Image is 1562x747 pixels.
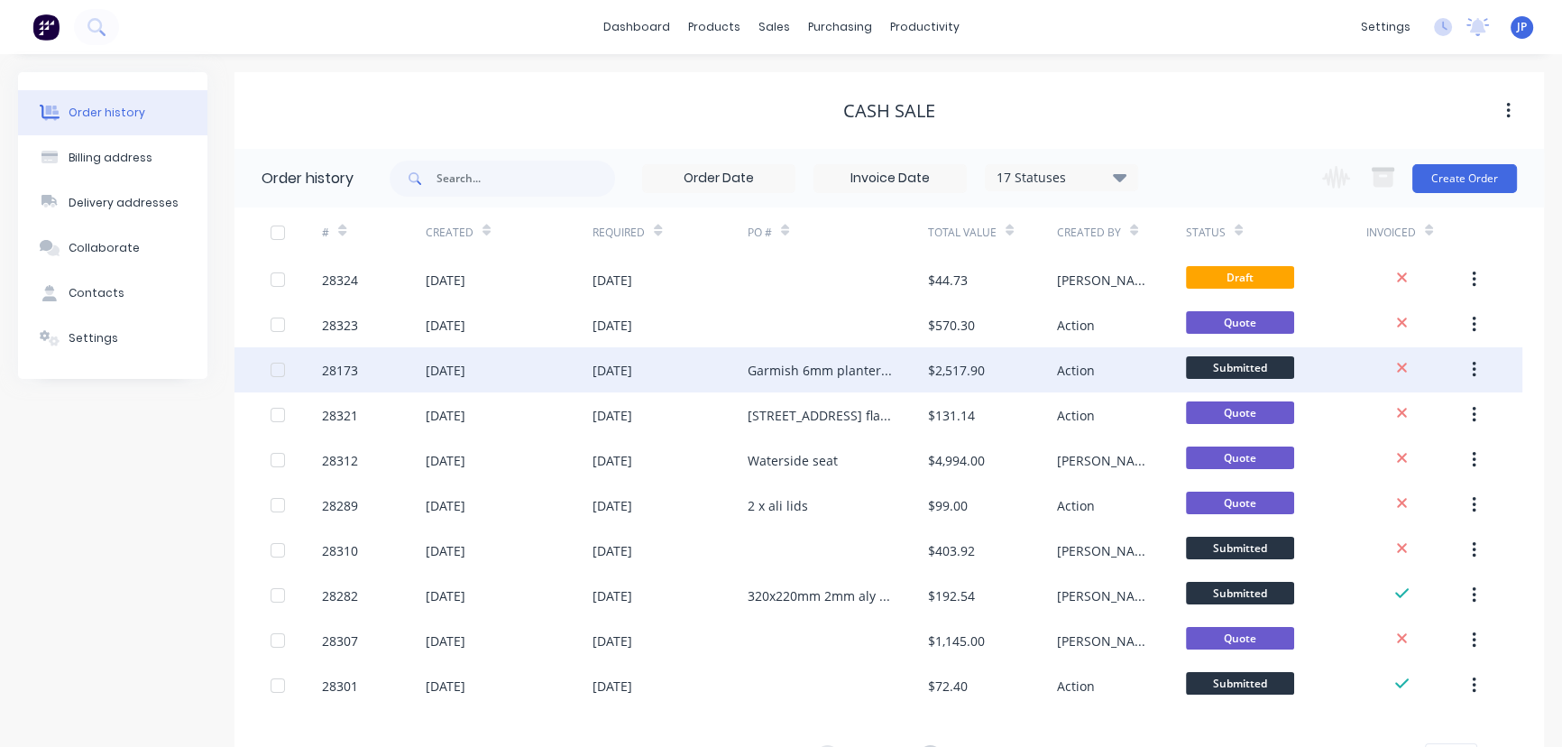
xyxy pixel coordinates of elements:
div: Created [426,225,473,241]
div: 28321 [322,406,358,425]
div: [PERSON_NAME] [1057,586,1150,605]
div: PO # [748,225,772,241]
div: $44.73 [928,271,968,290]
div: CASH SALE [843,100,935,122]
div: Order history [262,168,354,189]
span: Submitted [1186,356,1294,379]
div: $1,145.00 [928,632,985,650]
div: 28289 [322,496,358,515]
div: Total Value [928,207,1057,257]
div: Settings [69,330,118,346]
div: 28282 [322,586,358,605]
span: Quote [1186,492,1294,514]
div: products [679,14,749,41]
div: 2 x ali lids [748,496,808,515]
div: 28312 [322,451,358,470]
div: [STREET_ADDRESS] flashings [748,406,892,425]
div: Collaborate [69,240,140,256]
div: [PERSON_NAME] [1057,451,1150,470]
button: Settings [18,316,207,361]
div: 320x220mm 2mm aly powder coated [748,586,892,605]
div: $131.14 [928,406,975,425]
div: settings [1352,14,1420,41]
div: [DATE] [593,677,632,696]
div: Required [593,207,748,257]
span: Submitted [1186,537,1294,559]
div: 28301 [322,677,358,696]
button: Contacts [18,271,207,316]
div: Status [1186,207,1366,257]
div: 28173 [322,361,358,380]
div: 28324 [322,271,358,290]
div: 28323 [322,316,358,335]
span: Draft [1186,266,1294,289]
div: Action [1057,677,1095,696]
div: [PERSON_NAME] [1057,632,1150,650]
div: [DATE] [593,451,632,470]
input: Invoice Date [814,165,966,192]
input: Search... [436,161,615,197]
span: Quote [1186,311,1294,334]
button: Order history [18,90,207,135]
div: Delivery addresses [69,195,179,211]
div: [DATE] [593,632,632,650]
div: [DATE] [426,586,465,605]
span: Quote [1186,447,1294,469]
span: Quote [1186,401,1294,424]
div: [DATE] [593,541,632,560]
div: $570.30 [928,316,975,335]
div: Action [1057,406,1095,425]
div: Invoiced [1366,207,1469,257]
div: sales [749,14,799,41]
div: productivity [881,14,969,41]
div: [DATE] [426,677,465,696]
div: [DATE] [593,496,632,515]
div: [DATE] [426,406,465,425]
div: 28310 [322,541,358,560]
button: Create Order [1412,164,1517,193]
div: $403.92 [928,541,975,560]
div: [PERSON_NAME] [1057,271,1150,290]
span: Quote [1186,627,1294,650]
input: Order Date [643,165,795,192]
div: [DATE] [426,451,465,470]
div: Contacts [69,285,124,301]
div: Required [593,225,645,241]
div: $72.40 [928,677,968,696]
div: [DATE] [426,496,465,515]
button: Collaborate [18,226,207,271]
div: Waterside seat [748,451,838,470]
div: [DATE] [593,586,632,605]
div: [DATE] [593,361,632,380]
div: Action [1057,316,1095,335]
div: Order history [69,105,145,121]
a: dashboard [594,14,679,41]
div: [DATE] [426,541,465,560]
div: purchasing [799,14,881,41]
div: [DATE] [426,632,465,650]
img: Factory [32,14,60,41]
div: [DATE] [593,406,632,425]
div: Billing address [69,150,152,166]
div: [DATE] [593,316,632,335]
div: $99.00 [928,496,968,515]
button: Billing address [18,135,207,180]
div: $2,517.90 [928,361,985,380]
span: JP [1517,19,1527,35]
div: 28307 [322,632,358,650]
div: [DATE] [426,361,465,380]
div: Created By [1057,225,1121,241]
button: Delivery addresses [18,180,207,226]
div: [PERSON_NAME] [1057,541,1150,560]
span: Submitted [1186,672,1294,695]
div: Action [1057,496,1095,515]
div: Action [1057,361,1095,380]
div: [DATE] [593,271,632,290]
div: Garmish 6mm planter box [748,361,892,380]
div: [DATE] [426,316,465,335]
div: Invoiced [1366,225,1416,241]
div: # [322,225,329,241]
div: # [322,207,425,257]
div: Created [426,207,593,257]
div: Created By [1057,207,1186,257]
